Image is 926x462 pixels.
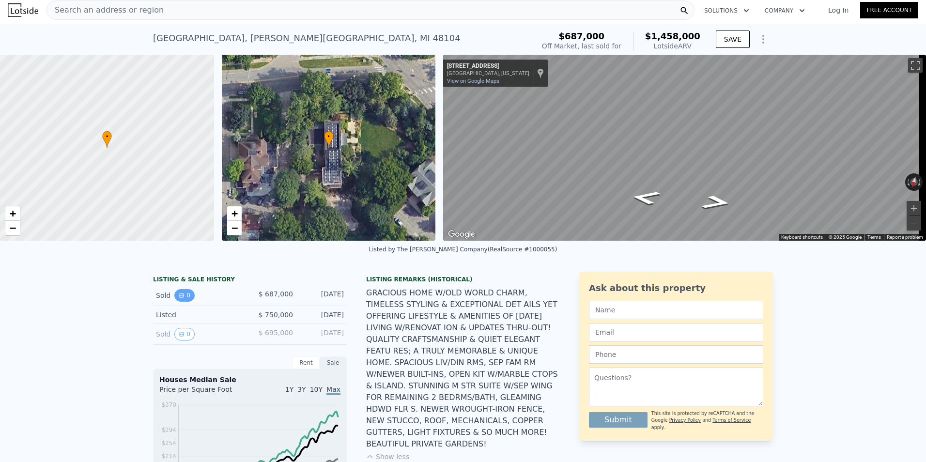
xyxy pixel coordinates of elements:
[860,2,918,18] a: Free Account
[5,206,20,221] a: Zoom in
[153,276,347,285] div: LISTING & SALE HISTORY
[651,410,763,431] div: This site is protected by reCAPTCHA and the Google and apply.
[781,234,823,241] button: Keyboard shortcuts
[589,345,763,364] input: Phone
[589,281,763,295] div: Ask about this property
[5,221,20,235] a: Zoom out
[259,329,293,337] span: $ 695,000
[161,401,176,408] tspan: $370
[366,452,409,462] button: Show less
[446,228,478,241] img: Google
[817,5,860,15] a: Log In
[320,356,347,369] div: Sale
[297,385,306,393] span: 3Y
[446,228,478,241] a: Open this area in Google Maps (opens a new window)
[645,41,700,51] div: Lotside ARV
[907,216,921,231] button: Zoom out
[174,328,195,340] button: View historical data
[102,132,112,141] span: •
[905,173,911,191] button: Rotate counterclockwise
[443,55,926,241] div: Map
[366,287,560,450] div: GRACIOUS HOME W/OLD WORLD CHARM, TIMELESS STYLING & EXCEPTIONAL DET AILS YET OFFERING LIFESTYLE &...
[716,31,750,48] button: SAVE
[689,192,744,213] path: Go West, Hill St
[227,221,242,235] a: Zoom out
[918,173,923,191] button: Rotate clockwise
[227,206,242,221] a: Zoom in
[161,453,176,460] tspan: $214
[907,201,921,216] button: Zoom in
[10,207,16,219] span: +
[156,328,242,340] div: Sold
[757,2,813,19] button: Company
[829,234,862,240] span: © 2025 Google
[159,375,340,385] div: Houses Median Sale
[447,62,529,70] div: [STREET_ADDRESS]
[301,328,344,340] div: [DATE]
[887,234,923,240] a: Report a problem
[301,289,344,302] div: [DATE]
[161,427,176,433] tspan: $294
[589,323,763,341] input: Email
[293,356,320,369] div: Rent
[259,311,293,319] span: $ 750,000
[618,187,673,208] path: Go East, Hill St
[447,78,499,84] a: View on Google Maps
[645,31,700,41] span: $1,458,000
[589,301,763,319] input: Name
[326,385,340,395] span: Max
[259,290,293,298] span: $ 687,000
[537,68,544,78] a: Show location on map
[447,70,529,77] div: [GEOGRAPHIC_DATA], [US_STATE]
[8,3,38,17] img: Lotside
[908,173,920,192] button: Reset the view
[908,58,923,73] button: Toggle fullscreen view
[231,207,237,219] span: +
[542,41,621,51] div: Off Market, last sold for
[369,246,557,253] div: Listed by The [PERSON_NAME] Company (RealSource #1000055)
[174,289,195,302] button: View historical data
[754,30,773,49] button: Show Options
[867,234,881,240] a: Terms (opens in new tab)
[301,310,344,320] div: [DATE]
[285,385,293,393] span: 1Y
[589,412,648,428] button: Submit
[161,440,176,447] tspan: $254
[696,2,757,19] button: Solutions
[153,31,461,45] div: [GEOGRAPHIC_DATA] , [PERSON_NAME][GEOGRAPHIC_DATA] , MI 48104
[156,289,242,302] div: Sold
[47,4,164,16] span: Search an address or region
[324,131,334,148] div: •
[231,222,237,234] span: −
[559,31,605,41] span: $687,000
[712,417,751,423] a: Terms of Service
[366,276,560,283] div: Listing Remarks (Historical)
[324,132,334,141] span: •
[102,131,112,148] div: •
[159,385,250,400] div: Price per Square Foot
[156,310,242,320] div: Listed
[10,222,16,234] span: −
[310,385,323,393] span: 10Y
[443,55,926,241] div: Street View
[669,417,701,423] a: Privacy Policy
